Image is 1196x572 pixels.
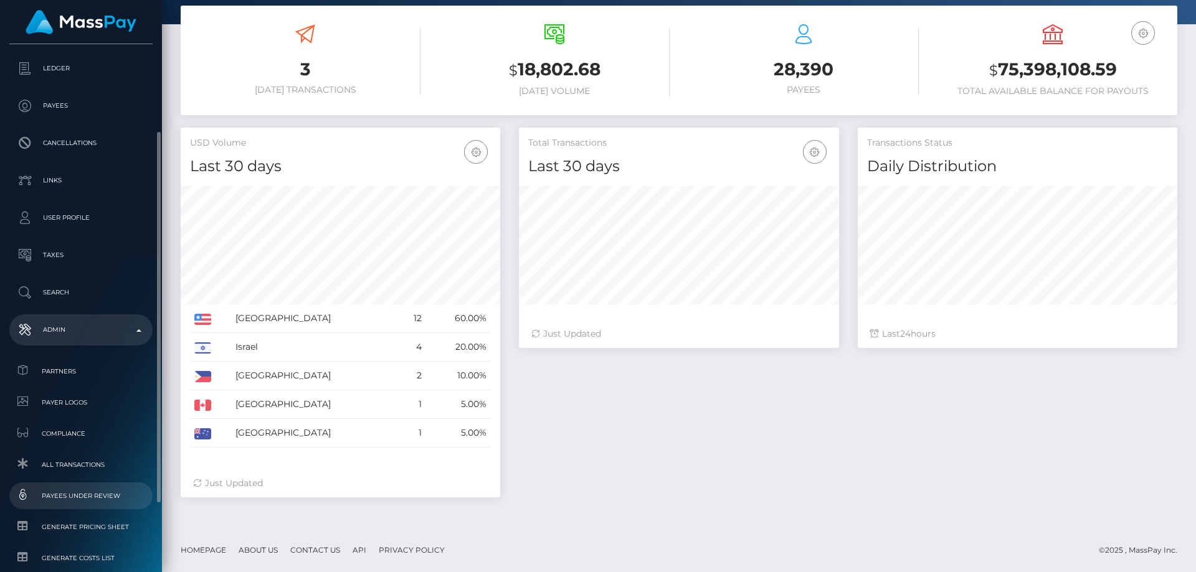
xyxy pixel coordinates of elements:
[9,482,153,509] a: Payees under Review
[194,342,211,354] img: IL.png
[194,400,211,411] img: CA.png
[374,540,450,560] a: Privacy Policy
[9,277,153,308] a: Search
[176,540,231,560] a: Homepage
[439,57,670,83] h3: 18,802.68
[426,390,491,419] td: 5.00%
[194,428,211,439] img: AU.png
[989,62,998,79] small: $
[399,390,425,419] td: 1
[234,540,283,560] a: About Us
[190,57,420,82] h3: 3
[231,390,399,419] td: [GEOGRAPHIC_DATA]
[426,362,491,390] td: 10.00%
[9,420,153,447] a: Compliance
[9,202,153,233] a: User Profile
[285,540,345,560] a: Contact Us
[14,209,148,227] p: User Profile
[193,477,488,490] div: Just Updated
[900,328,911,339] span: 24
[14,457,148,472] span: All Transactions
[426,419,491,448] td: 5.00%
[190,85,420,95] h6: [DATE] Transactions
[509,62,518,79] small: $
[348,540,371,560] a: API
[231,304,399,333] td: [GEOGRAPHIC_DATA]
[9,240,153,271] a: Taxes
[14,364,148,378] span: Partners
[14,246,148,265] p: Taxes
[399,419,425,448] td: 1
[14,489,148,503] span: Payees under Review
[9,53,153,84] a: Ledger
[399,333,425,362] td: 4
[9,358,153,385] a: Partners
[870,327,1165,340] div: Last hours
[867,156,1168,177] h4: Daily Distribution
[14,283,148,302] p: Search
[190,137,491,149] h5: USD Volume
[231,362,399,390] td: [GEOGRAPHIC_DATA]
[9,451,153,478] a: All Transactions
[399,362,425,390] td: 2
[531,327,826,340] div: Just Updated
[937,57,1168,83] h3: 75,398,108.59
[14,395,148,410] span: Payer Logos
[14,426,148,441] span: Compliance
[1099,543,1187,557] div: © 2025 , MassPay Inc.
[194,314,211,325] img: US.png
[9,90,153,121] a: Payees
[439,86,670,96] h6: [DATE] Volume
[231,419,399,448] td: [GEOGRAPHIC_DATA]
[528,156,829,177] h4: Last 30 days
[9,165,153,196] a: Links
[14,551,148,565] span: Generate Costs List
[14,59,148,78] p: Ledger
[14,171,148,190] p: Links
[399,304,425,333] td: 12
[688,85,919,95] h6: Payees
[231,333,399,362] td: Israel
[14,96,148,115] p: Payees
[867,137,1168,149] h5: Transactions Status
[688,57,919,82] h3: 28,390
[26,10,136,34] img: MassPay Logo
[9,314,153,345] a: Admin
[14,321,148,339] p: Admin
[9,513,153,540] a: Generate Pricing Sheet
[9,128,153,159] a: Cancellations
[9,545,153,571] a: Generate Costs List
[937,86,1168,96] h6: Total Available Balance for Payouts
[426,304,491,333] td: 60.00%
[9,389,153,416] a: Payer Logos
[14,134,148,152] p: Cancellations
[190,156,491,177] h4: Last 30 days
[194,371,211,382] img: PH.png
[528,137,829,149] h5: Total Transactions
[426,333,491,362] td: 20.00%
[14,520,148,534] span: Generate Pricing Sheet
